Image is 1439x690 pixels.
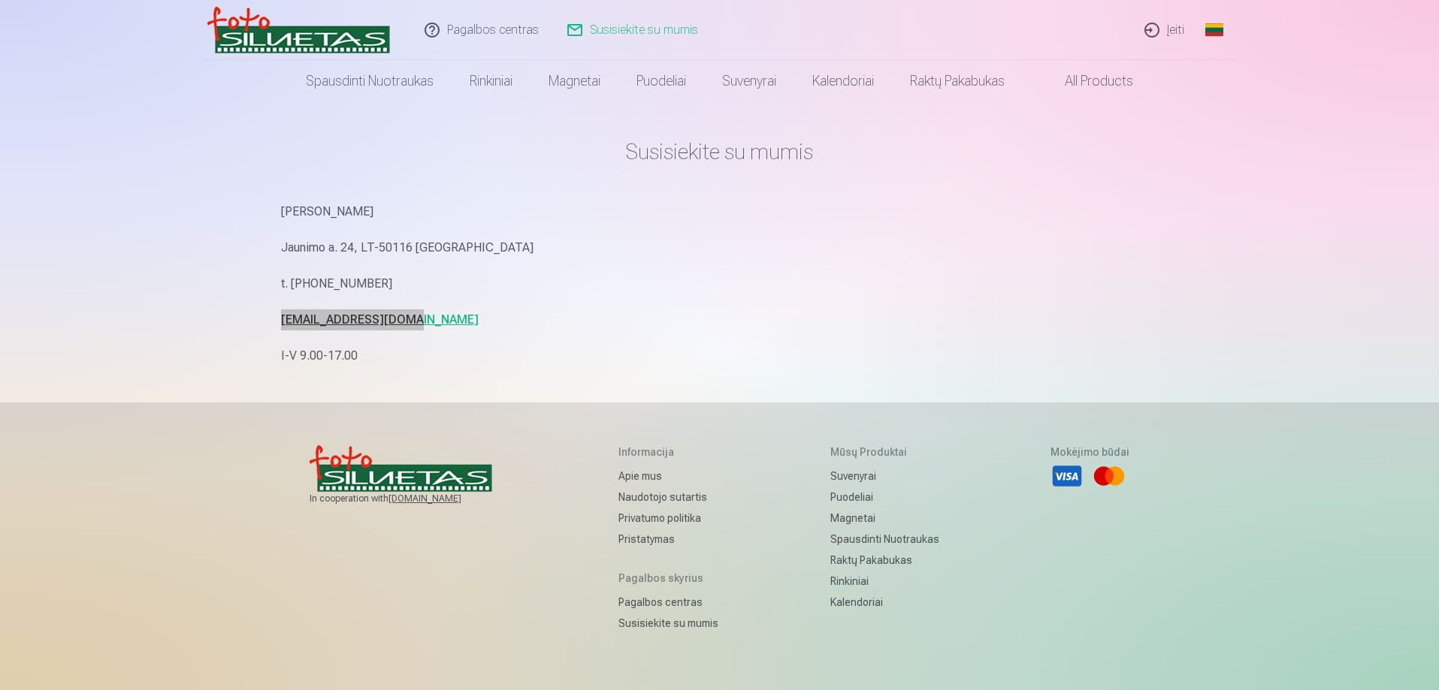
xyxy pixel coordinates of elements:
a: Raktų pakabukas [830,550,939,571]
p: Jaunimo a. 24, LT-50116 [GEOGRAPHIC_DATA] [281,237,1159,258]
p: I-V 9.00-17.00 [281,345,1159,366]
a: Naudotojo sutartis [618,487,718,508]
a: Suvenyrai [830,466,939,487]
a: Susisiekite su mumis [618,613,718,634]
h5: Pagalbos skyrius [618,571,718,586]
p: [PERSON_NAME] [281,201,1159,222]
a: [DOMAIN_NAME] [388,493,497,505]
a: Kalendoriai [830,592,939,613]
li: Mastercard [1093,459,1126,493]
a: Rinkiniai [452,60,531,102]
a: Puodeliai [618,60,704,102]
a: Rinkiniai [830,571,939,592]
a: Magnetai [830,508,939,529]
a: [EMAIL_ADDRESS][DOMAIN_NAME] [281,312,479,327]
a: Privatumo politika [618,508,718,529]
a: Kalendoriai [794,60,892,102]
a: Spausdinti nuotraukas [830,529,939,550]
a: Pagalbos centras [618,592,718,613]
h5: Mūsų produktai [830,444,939,459]
img: /v3 [207,6,390,54]
a: Suvenyrai [704,60,794,102]
a: Apie mus [618,466,718,487]
h1: Susisiekite su mumis [281,138,1159,165]
a: Spausdinti nuotraukas [288,60,452,102]
span: In cooperation with [310,493,507,505]
p: t. [PHONE_NUMBER] [281,273,1159,294]
a: All products [1023,60,1151,102]
a: Pristatymas [618,529,718,550]
li: Visa [1051,459,1084,493]
a: Puodeliai [830,487,939,508]
h5: Informacija [618,444,718,459]
h5: Mokėjimo būdai [1051,444,1129,459]
a: Magnetai [531,60,618,102]
a: Raktų pakabukas [892,60,1023,102]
